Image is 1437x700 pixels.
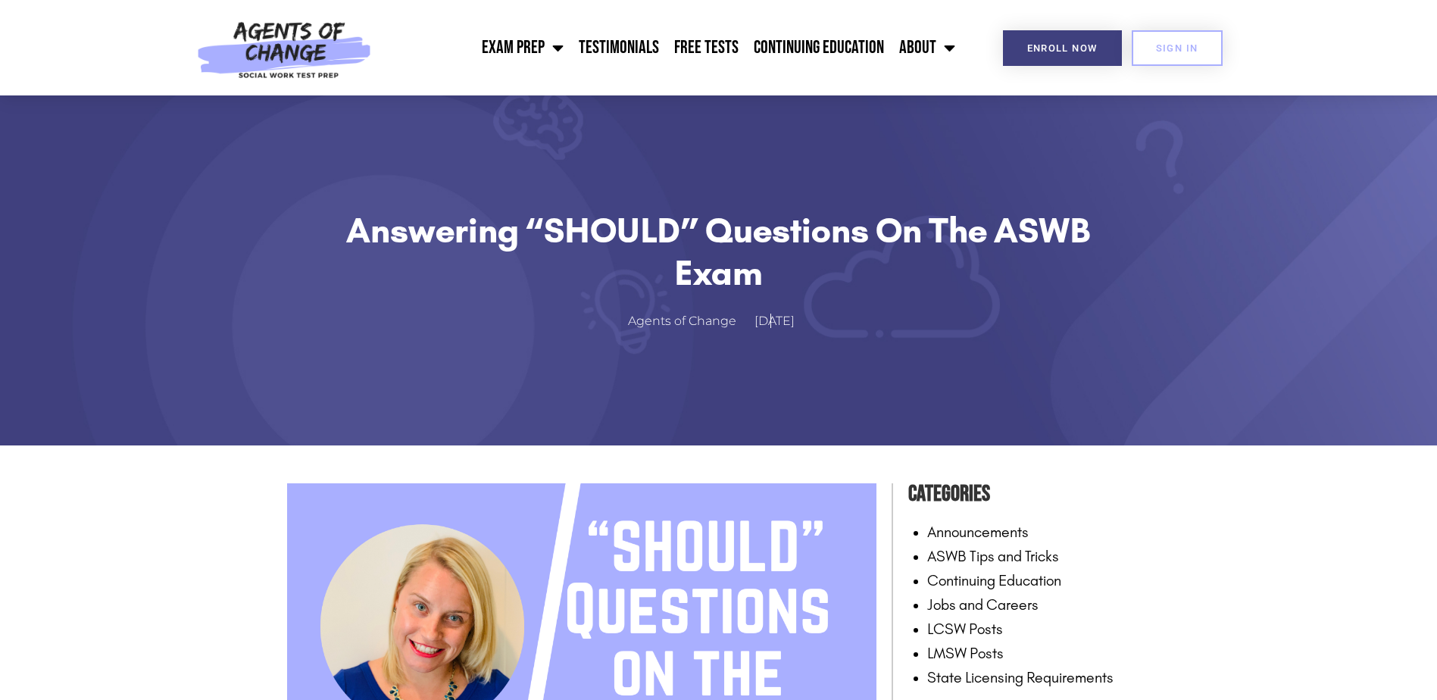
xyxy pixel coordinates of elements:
[474,29,571,67] a: Exam Prep
[1156,43,1198,53] span: SIGN IN
[1132,30,1223,66] a: SIGN IN
[380,29,963,67] nav: Menu
[927,595,1039,614] a: Jobs and Careers
[908,476,1151,512] h4: Categories
[927,620,1003,638] a: LCSW Posts
[927,523,1029,541] a: Announcements
[892,29,963,67] a: About
[628,311,751,333] a: Agents of Change
[628,311,736,333] span: Agents of Change
[325,209,1113,295] h1: Answering “SHOULD” Questions on the ASWB Exam
[754,311,810,333] a: [DATE]
[927,547,1059,565] a: ASWB Tips and Tricks
[1027,43,1098,53] span: Enroll Now
[927,668,1114,686] a: State Licensing Requirements
[927,571,1061,589] a: Continuing Education
[667,29,746,67] a: Free Tests
[571,29,667,67] a: Testimonials
[746,29,892,67] a: Continuing Education
[754,314,795,328] time: [DATE]
[927,644,1004,662] a: LMSW Posts
[1003,30,1122,66] a: Enroll Now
